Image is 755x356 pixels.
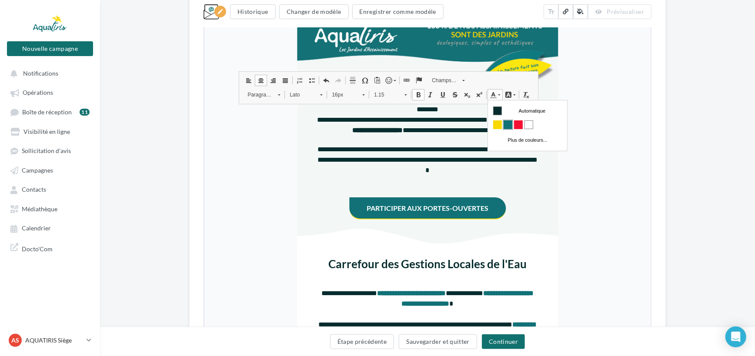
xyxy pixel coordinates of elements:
[112,145,334,216] div: false
[25,19,36,30] a: f51032
[36,19,46,30] a: ffffff
[316,130,328,141] a: Supprimer la mise en forme
[214,6,226,17] div: Edition en cours<
[198,25,249,31] a: Voir la version en ligne
[50,116,63,127] a: Centrer
[179,116,194,127] a: Liste des émoticônes
[93,269,354,285] img: c153832d-8c83-14b9-c137-c60c27c4ea8e.jpg
[5,65,91,81] button: Notifications
[230,4,276,19] button: Historique
[195,16,251,23] span: Venez nous rencontrer !
[196,116,208,127] a: Lien
[208,116,220,127] a: Insérer un ancre
[38,130,80,142] a: Paragraphe
[38,116,50,127] a: Aligner à gauche
[63,116,75,127] a: Aligner à droite
[165,130,196,141] span: 1.15
[11,336,19,345] span: AS
[23,70,58,77] span: Notifications
[5,5,74,16] td: Automatique
[223,116,254,127] span: Champs personnalisés
[7,41,93,56] button: Nouvelle campagne
[112,298,334,312] h2: Carrefour des Gestions Locales de l'Eau
[220,130,232,141] a: Italique (Ctrl+I)
[116,116,128,127] a: Annuler (Ctrl+Z)
[23,89,53,96] span: Opérations
[22,166,53,174] span: Campagnes
[80,130,123,142] a: Lato
[283,130,298,141] a: Couleur du texte
[101,116,114,127] a: Insérer/Supprimer une liste à puces
[725,326,746,347] div: Open Intercom Messenger
[5,240,95,256] a: Docto'Com
[352,4,444,19] button: Enregistrer comme modèle
[5,162,95,178] a: Campagnes
[165,130,207,142] a: 1.15
[4,4,75,17] a: Automatique
[154,116,167,127] a: Insérer un caractère spécial
[81,130,111,141] span: Lato
[25,336,83,345] p: AQUATIRIS Siège
[5,201,95,216] a: Médiathèque
[5,143,95,158] a: Sollicitation d'avis
[23,128,70,135] span: Visibilité en ligne
[5,84,95,100] a: Opérations
[217,8,224,15] i: edit
[399,334,477,349] button: Sauvegarder et quitter
[544,4,558,19] button: text_fields
[22,205,57,213] span: Médiathèque
[5,220,95,236] a: Calendrier
[93,45,354,132] img: En_tete_emailing.jpg
[330,334,394,349] button: Étape précédente
[75,116,87,127] a: Justifier
[4,34,75,46] a: Plus de couleurs...
[89,116,101,127] a: Insérer/Supprimer une liste numérotée
[167,116,179,127] a: Coller comme texte brut
[298,130,314,141] a: Couleur d'arrière-plan
[22,225,51,232] span: Calendrier
[162,245,284,253] a: Participer aux portes-ouvertes
[232,130,244,141] a: Souligné (Ctrl+U)
[244,130,257,141] a: Barré
[22,186,46,193] span: Contacts
[5,104,95,120] a: Boîte de réception11
[279,4,349,19] button: Changer de modèle
[80,109,90,116] div: 11
[208,130,220,141] a: Gras (Ctrl+B)
[128,116,140,127] a: Rétablir (Ctrl+Y)
[22,108,72,116] span: Boîte de réception
[5,123,95,139] a: Visibilité en ligne
[482,334,525,349] button: Continuer
[5,181,95,197] a: Contacts
[588,4,651,19] button: Prévisualiser
[223,115,265,127] a: Champs personnalisés
[257,130,269,141] a: Indice
[123,130,165,142] a: 16px
[39,130,69,141] span: Paragraphe
[607,8,645,15] span: Prévisualiser
[22,147,71,155] span: Sollicitation d'avis
[123,130,154,141] span: 16px
[547,7,555,16] i: text_fields
[269,130,281,141] a: Exposant
[4,19,15,30] a: f9d900
[15,19,25,30] a: 117176
[142,116,154,127] a: Ligne horizontale
[7,332,93,349] a: AS AQUATIRIS Siège
[22,243,53,253] span: Docto'Com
